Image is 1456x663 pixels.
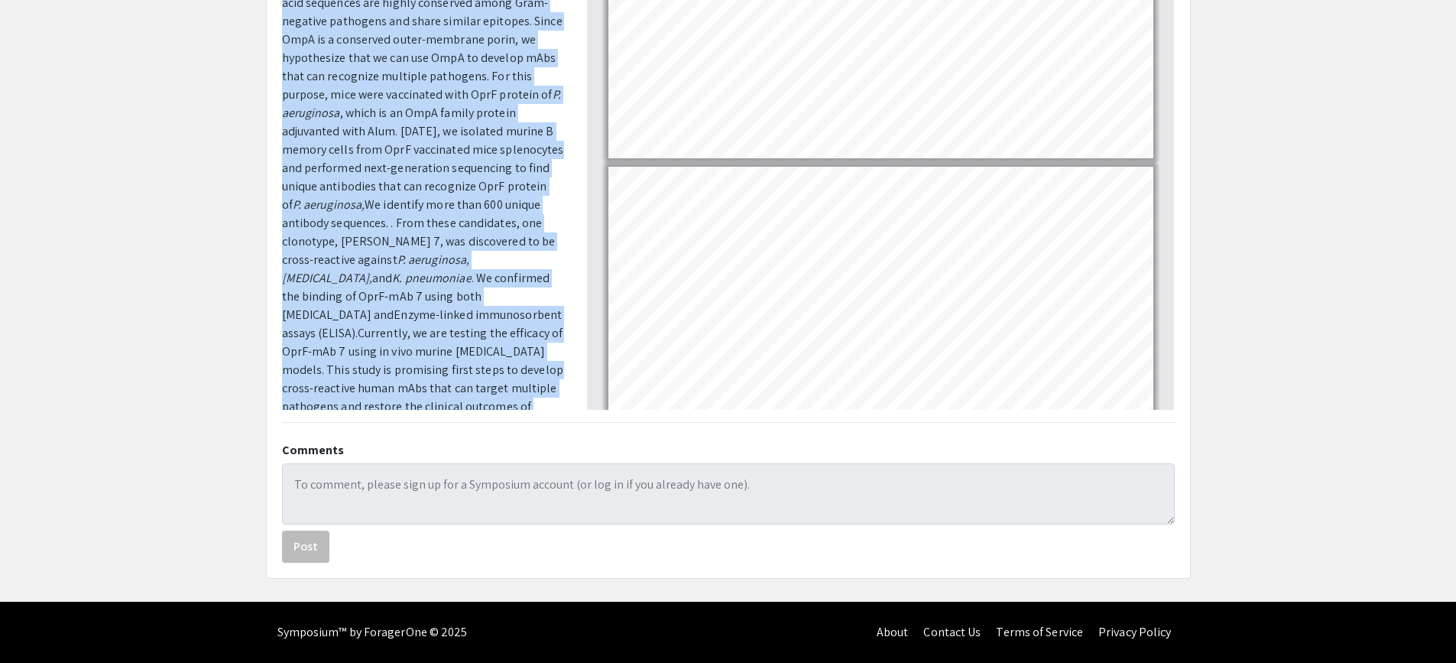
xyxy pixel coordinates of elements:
a: Privacy Policy [1098,624,1171,640]
div: Page 11 [602,160,1160,480]
span: Enzyme-linked immunosorbent assays (ELISA). [282,307,563,341]
em: K. pneumoniae [392,270,471,286]
em: P. aeruginosa, [293,197,365,213]
em: P. aeruginosa, [397,252,469,268]
iframe: Chat [11,594,65,652]
button: Post [282,531,329,563]
h2: Comments [282,443,1175,457]
a: Terms of Service [996,624,1083,640]
em: [MEDICAL_DATA], [282,270,373,286]
div: Symposium™ by ForagerOne © 2025 [277,602,468,663]
a: About [877,624,909,640]
em: P. aeruginosa [282,86,561,121]
a: Contact Us [923,624,981,640]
